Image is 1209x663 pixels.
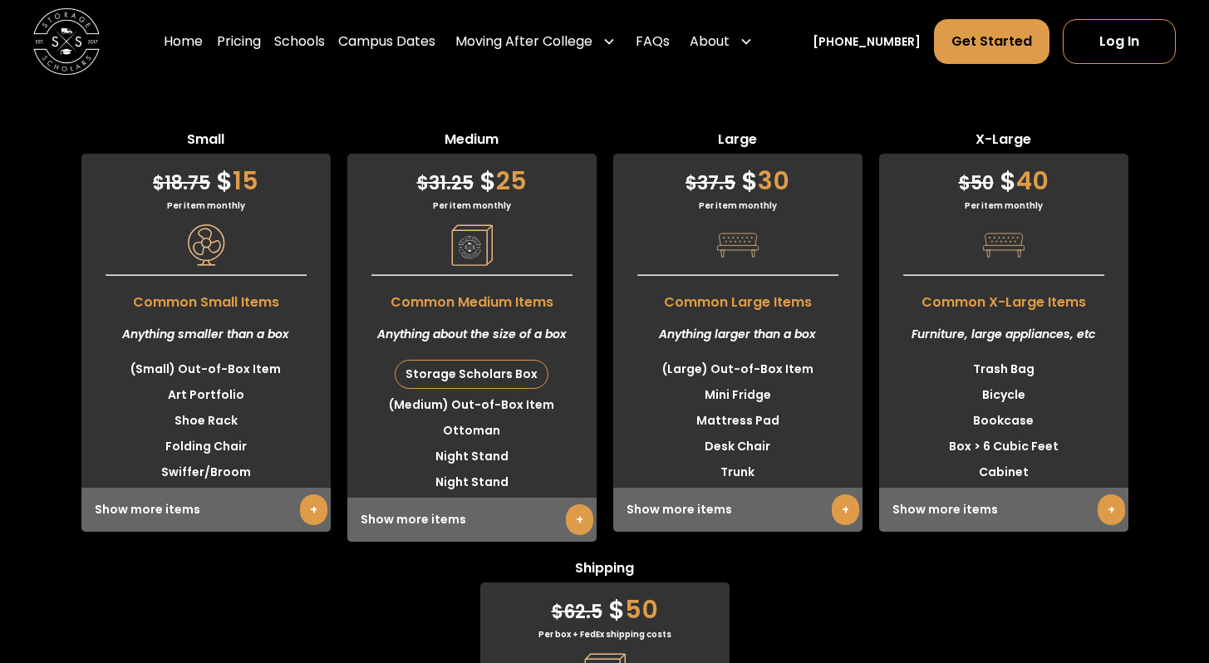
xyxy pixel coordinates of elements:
div: Show more items [81,488,331,532]
span: X-Large [879,130,1128,154]
div: Anything smaller than a box [81,312,331,356]
img: Pricing Category Icon [717,224,759,266]
div: About [690,32,730,52]
li: (Small) Out-of-Box Item [81,356,331,382]
div: 50 [480,582,730,628]
div: Anything larger than a box [613,312,863,356]
span: $ [479,163,496,199]
div: Per item monthly [613,199,863,212]
a: Get Started [934,19,1049,64]
div: 15 [81,154,331,199]
img: Storage Scholars main logo [33,8,100,75]
li: Night Stand [347,469,597,495]
div: Per item monthly [347,199,597,212]
span: $ [153,170,165,196]
div: Storage Scholars Box [396,361,548,388]
span: 62.5 [552,599,602,625]
a: + [1098,494,1125,525]
li: Folding Chair [81,434,331,459]
div: Furniture, large appliances, etc [879,312,1128,356]
a: [PHONE_NUMBER] [813,33,921,51]
li: Art Portfolio [81,382,331,408]
span: $ [417,170,429,196]
div: Anything about the size of a box [347,312,597,356]
span: $ [741,163,758,199]
li: Bicycle [879,382,1128,408]
li: (Large) Out-of-Box Item [613,356,863,382]
li: Desk Chair [613,434,863,459]
span: Common X-Large Items [879,284,1128,312]
div: 25 [347,154,597,199]
li: Ottoman [347,418,597,444]
a: Pricing [217,18,261,65]
span: Small [81,130,331,154]
div: Per item monthly [879,199,1128,212]
span: 18.75 [153,170,210,196]
li: (Medium) Out-of-Box Item [347,392,597,418]
li: Mattress Pad [613,408,863,434]
div: Per item monthly [81,199,331,212]
span: $ [686,170,697,196]
li: Bookcase [879,408,1128,434]
div: 30 [613,154,863,199]
li: Trunk [613,459,863,485]
a: FAQs [636,18,670,65]
a: + [832,494,859,525]
span: 31.25 [417,170,474,196]
a: Schools [274,18,325,65]
a: + [566,504,593,535]
div: Show more items [347,498,597,542]
span: $ [1000,163,1016,199]
div: Per box + FedEx shipping costs [480,628,730,641]
span: $ [608,592,625,627]
span: Shipping [480,558,730,582]
span: $ [552,599,563,625]
span: Common Large Items [613,284,863,312]
span: 37.5 [686,170,735,196]
span: Medium [347,130,597,154]
div: Show more items [613,488,863,532]
li: Swiffer/Broom [81,459,331,485]
li: Trash Bag [879,356,1128,382]
div: Moving After College [455,32,592,52]
span: Large [613,130,863,154]
div: 40 [879,154,1128,199]
a: Log In [1063,19,1176,64]
div: Moving After College [449,18,622,65]
span: $ [959,170,971,196]
div: Show more items [879,488,1128,532]
li: Shoe Rack [81,408,331,434]
img: Pricing Category Icon [451,224,493,266]
li: Cabinet [879,459,1128,485]
li: Night Stand [347,444,597,469]
a: home [33,8,100,75]
a: Home [164,18,203,65]
a: + [300,494,327,525]
div: About [683,18,759,65]
span: 50 [959,170,994,196]
li: Box > 6 Cubic Feet [879,434,1128,459]
a: Campus Dates [338,18,435,65]
span: $ [216,163,233,199]
img: Pricing Category Icon [983,224,1025,266]
li: Mini Fridge [613,382,863,408]
img: Pricing Category Icon [185,224,227,266]
span: Common Medium Items [347,284,597,312]
span: Common Small Items [81,284,331,312]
